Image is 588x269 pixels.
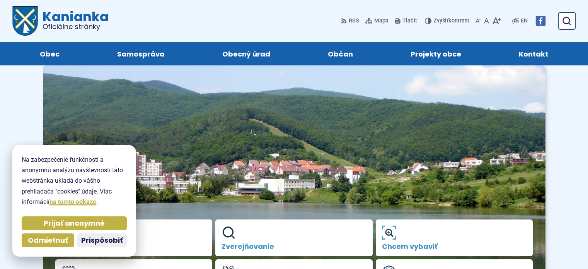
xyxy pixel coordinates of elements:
[402,18,417,24] span: Tlačiť
[349,16,359,26] span: RSS
[12,6,109,36] a: Logo Kanianka, prejsť na domovskú stránku.
[81,236,123,245] span: Prispôsobiť
[535,16,545,26] img: Prejsť na Facebook stránku
[201,42,291,65] a: Obecný úrad
[40,42,60,65] span: Obec
[22,233,74,247] button: Odmietnuť
[521,16,528,26] span: EN
[12,6,38,36] img: Prejsť na domovskú stránku
[22,216,127,230] button: Prijať anonymné
[222,243,366,250] span: Zverejňovanie
[382,243,527,250] span: Chcem vybaviť
[519,42,548,65] span: Kontakt
[341,13,361,29] a: RSS
[474,13,482,29] button: Zmenšiť veľkosť písma
[364,13,390,29] a: Mapa
[43,23,109,30] span: Oficiálne stránky
[411,42,461,65] span: Projekty obce
[38,10,109,30] h1: Kanianka
[19,42,80,65] a: Obec
[307,42,374,65] a: Občan
[498,42,569,65] a: Kontakt
[433,18,469,24] span: kontrast
[49,198,96,206] a: na tomto odkaze
[433,17,448,24] span: Zvýšiť
[28,236,68,245] span: Odmietnuť
[77,233,127,247] button: Prispôsobiť
[390,42,482,65] a: Projekty obce
[328,42,353,65] span: Občan
[393,13,419,29] button: Tlačiť
[491,13,503,29] button: Zväčšiť veľkosť písma
[117,42,165,65] span: Samospráva
[222,42,270,65] span: Obecný úrad
[22,154,127,207] p: Na zabezpečenie funkčnosti a anonymnú analýzu návštevnosti táto webstránka ukladá do vášho prehli...
[215,219,373,257] a: Zverejňovanie
[96,42,186,65] a: Samospráva
[482,13,491,29] button: Nastaviť pôvodnú veľkosť písma
[519,16,529,26] a: EN
[374,16,389,26] span: Mapa
[376,219,533,257] a: Chcem vybaviť
[425,13,471,29] button: Zvýšiťkontrast
[44,219,105,228] span: Prijať anonymné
